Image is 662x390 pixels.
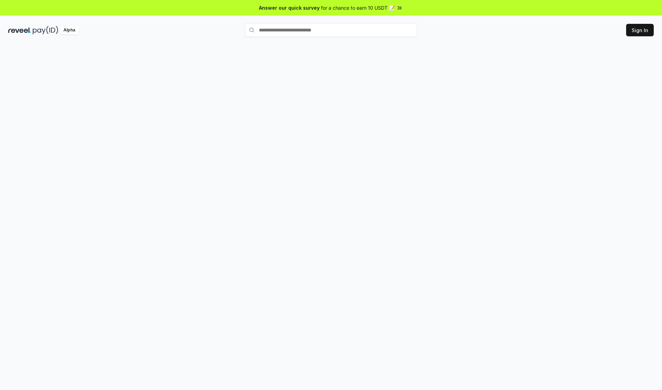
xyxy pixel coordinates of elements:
div: Alpha [60,26,79,35]
img: pay_id [33,26,58,35]
button: Sign In [626,24,654,36]
span: Answer our quick survey [259,4,320,11]
span: for a chance to earn 10 USDT 📝 [321,4,395,11]
img: reveel_dark [8,26,31,35]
